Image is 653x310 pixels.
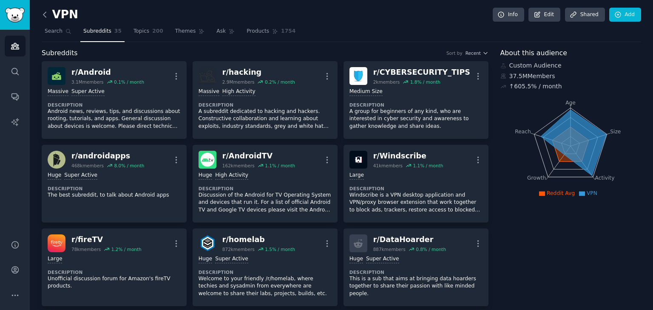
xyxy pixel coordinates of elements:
a: Themes [172,25,208,42]
span: 1754 [281,28,295,35]
tspan: Age [565,100,576,106]
p: A subreddit dedicated to hacking and hackers. Constructive collaboration and learning about explo... [199,108,332,130]
a: androidappsr/androidapps468kmembers8.0% / monthHugeSuper ActiveDescriptionThe best subreddit, to ... [42,145,187,223]
div: r/ Windscribe [373,151,443,161]
span: About this audience [500,48,567,59]
p: Discussion of the Android for TV Operating System and devices that run it. For a list of official... [199,192,332,214]
div: r/ hacking [222,67,295,78]
div: 78k members [71,246,101,252]
img: GummySearch logo [5,8,25,23]
tspan: Size [610,128,621,134]
a: Edit [528,8,560,22]
div: Super Active [64,172,97,180]
div: Massive [199,88,219,96]
span: Recent [466,50,481,56]
div: 41k members [373,163,403,169]
img: androidapps [48,151,65,169]
div: 1.5 % / month [265,246,295,252]
div: 162k members [222,163,255,169]
a: Ask [213,25,238,42]
a: r/DataHoarder887kmembers0.8% / monthHugeSuper ActiveDescriptionThis is a sub that aims at bringin... [344,228,488,306]
p: This is a sub that aims at bringing data hoarders together to share their passion with like minde... [349,275,483,298]
div: Large [349,172,364,180]
dt: Description [199,102,332,108]
div: 37.5M Members [500,72,642,81]
img: Android [48,67,65,85]
div: Sort by [446,50,463,56]
div: High Activity [215,172,248,180]
div: 468k members [71,163,104,169]
dt: Description [349,186,483,192]
div: 887k members [373,246,406,252]
div: Huge [199,255,212,263]
img: CYBERSECURITY_TIPS [349,67,367,85]
div: Super Active [215,255,248,263]
span: Subreddits [42,48,78,59]
a: hackingr/hacking2.9Mmembers0.2% / monthMassiveHigh ActivityDescriptionA subreddit dedicated to ha... [193,61,338,139]
div: 2.9M members [222,79,255,85]
a: Windscriber/Windscribe41kmembers1.1% / monthLargeDescriptionWindscribe is a VPN desktop applicati... [344,145,488,223]
p: A group for beginners of any kind, who are interested in cyber security and awareness to gather k... [349,108,483,130]
h2: VPN [42,8,78,22]
dt: Description [48,269,181,275]
span: Ask [216,28,226,35]
dt: Description [48,186,181,192]
a: Add [609,8,641,22]
dt: Description [349,269,483,275]
div: r/ androidapps [71,151,144,161]
div: Large [48,255,62,263]
p: Welcome to your friendly /r/homelab, where techies and sysadmin from everywhere are welcome to sh... [199,275,332,298]
button: Recent [466,50,488,56]
span: Themes [175,28,196,35]
div: Massive [48,88,68,96]
span: Subreddits [83,28,111,35]
div: 8.0 % / month [114,163,144,169]
div: Huge [349,255,363,263]
img: fireTV [48,234,65,252]
span: VPN [587,190,597,196]
a: Search [42,25,74,42]
div: 1.2 % / month [111,246,142,252]
a: Shared [565,8,605,22]
span: Search [45,28,62,35]
tspan: Growth [527,175,546,181]
dt: Description [199,186,332,192]
span: Topics [133,28,149,35]
img: AndroidTV [199,151,216,169]
div: ↑ 605.5 % / month [509,82,562,91]
div: Custom Audience [500,61,642,70]
div: r/ DataHoarder [373,234,446,245]
p: The best subreddit, to talk about Android apps [48,192,181,199]
div: 872k members [222,246,255,252]
tspan: Reach [515,128,531,134]
span: Products [247,28,269,35]
a: homelabr/homelab872kmembers1.5% / monthHugeSuper ActiveDescriptionWelcome to your friendly /r/hom... [193,228,338,306]
div: 2k members [373,79,400,85]
p: Android news, reviews, tips, and discussions about rooting, tutorials, and apps. General discussi... [48,108,181,130]
div: r/ Android [71,67,144,78]
img: hacking [199,67,216,85]
dt: Description [48,102,181,108]
dt: Description [349,102,483,108]
img: homelab [199,234,216,252]
a: Subreddits35 [80,25,125,42]
p: Unofficial discussion forum for Amazon's fireTV products. [48,275,181,290]
div: 1.1 % / month [265,163,295,169]
img: Windscribe [349,151,367,169]
div: Super Active [71,88,105,96]
span: 35 [114,28,122,35]
a: Products1754 [244,25,298,42]
span: 200 [152,28,163,35]
div: 0.8 % / month [416,246,446,252]
a: Info [493,8,524,22]
div: 3.1M members [71,79,104,85]
div: 0.1 % / month [114,79,144,85]
p: Windscribe is a VPN desktop application and VPN/proxy browser extension that work together to blo... [349,192,483,214]
dt: Description [199,269,332,275]
div: Huge [48,172,61,180]
a: Topics200 [131,25,166,42]
div: Huge [199,172,212,180]
div: 1.1 % / month [413,163,443,169]
div: r/ AndroidTV [222,151,295,161]
div: r/ homelab [222,234,295,245]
